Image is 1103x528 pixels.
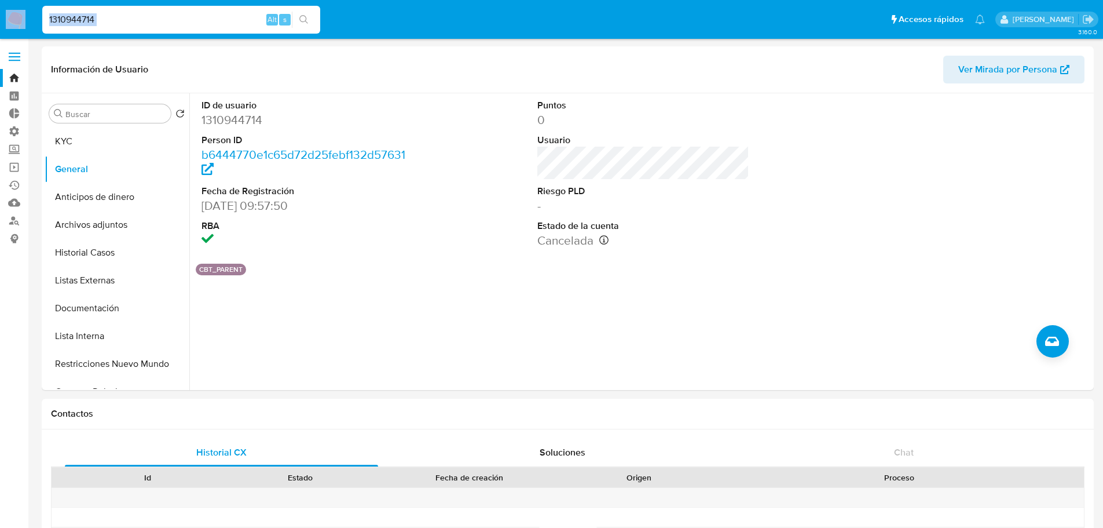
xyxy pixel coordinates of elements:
span: Historial CX [196,446,247,459]
input: Buscar usuario o caso... [42,12,320,27]
button: Volver al orden por defecto [175,109,185,122]
div: Id [80,472,216,483]
span: Alt [267,14,277,25]
dt: Riesgo PLD [537,185,750,198]
dt: RBA [201,220,414,232]
span: s [283,14,287,25]
button: Lista Interna [45,322,189,350]
span: Chat [894,446,914,459]
div: Proceso [723,472,1076,483]
h1: Información de Usuario [51,64,148,75]
dd: 0 [537,112,750,128]
button: KYC [45,128,189,155]
button: Documentación [45,294,189,322]
a: Salir [1082,13,1094,26]
button: Ver Mirada por Persona [943,56,1084,83]
dt: ID de usuario [201,99,414,112]
a: Notificaciones [975,14,985,24]
button: Listas Externas [45,267,189,294]
button: search-icon [292,12,316,28]
button: General [45,155,189,183]
p: marianela.tarsia@mercadolibre.com [1013,14,1078,25]
button: Archivos adjuntos [45,211,189,239]
dt: Person ID [201,134,414,147]
dt: Estado de la cuenta [537,220,750,232]
input: Buscar [65,109,166,119]
button: Buscar [54,109,63,118]
button: Restricciones Nuevo Mundo [45,350,189,378]
dt: Usuario [537,134,750,147]
dt: Puntos [537,99,750,112]
span: Soluciones [540,446,585,459]
dd: [DATE] 09:57:50 [201,198,414,214]
button: Cruces y Relaciones [45,378,189,406]
div: Estado [232,472,368,483]
button: Historial Casos [45,239,189,267]
div: Origen [571,472,707,483]
dt: Fecha de Registración [201,185,414,198]
dd: - [537,198,750,214]
span: Accesos rápidos [899,13,963,26]
dd: Cancelada [537,232,750,249]
button: Anticipos de dinero [45,183,189,211]
span: Ver Mirada por Persona [958,56,1057,83]
a: b6444770e1c65d72d25febf132d57631 [201,146,405,179]
h1: Contactos [51,408,1084,420]
dd: 1310944714 [201,112,414,128]
div: Fecha de creación [384,472,555,483]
